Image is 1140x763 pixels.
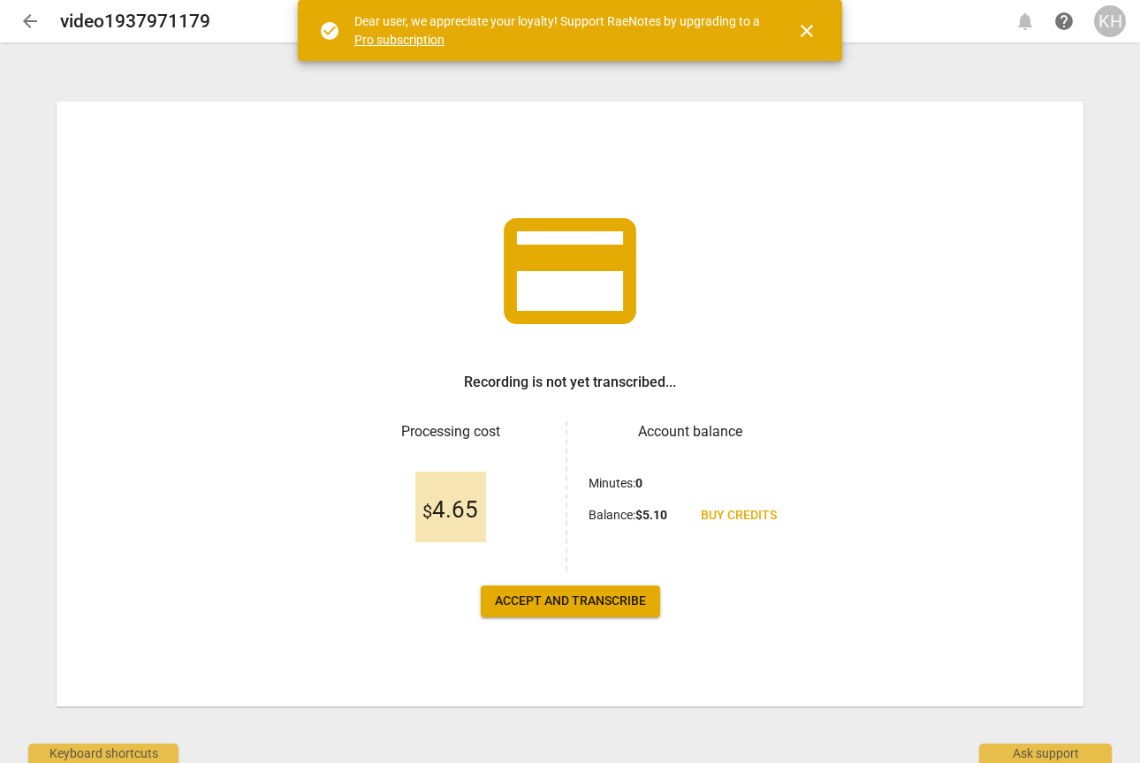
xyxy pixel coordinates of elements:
[1053,11,1075,32] span: help
[495,593,646,610] span: Accept and transcribe
[319,20,340,42] span: check_circle
[635,508,667,522] b: $ 5.10
[422,497,478,524] span: 4.65
[786,10,828,52] button: Close
[796,20,817,42] span: close
[60,11,210,33] h2: video1937971179
[701,507,777,525] span: Buy credits
[422,501,432,522] span: $
[635,476,642,490] b: 0
[687,500,791,532] a: Buy credits
[1048,5,1080,37] a: Help
[464,372,676,393] h3: Recording is not yet transcribed...
[589,506,667,525] p: Balance :
[28,744,179,763] div: Keyboard shortcuts
[349,421,551,442] h3: Processing cost
[979,744,1112,763] div: Ask support
[354,12,764,49] div: Dear user, we appreciate your loyalty! Support RaeNotes by upgrading to a
[1094,5,1126,37] button: KH
[19,11,41,32] span: arrow_back
[481,585,660,617] button: Accept and transcribe
[589,474,642,493] p: Minutes :
[490,192,650,351] span: credit_card
[589,421,791,442] h3: Account balance
[354,33,445,47] a: Pro subscription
